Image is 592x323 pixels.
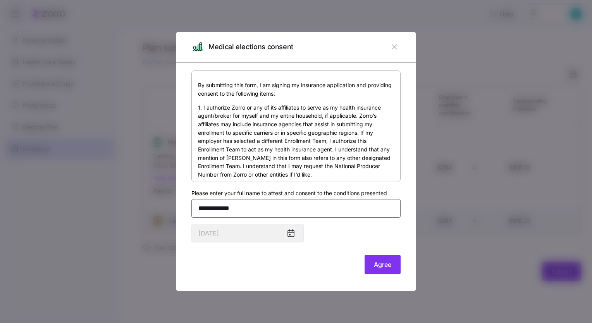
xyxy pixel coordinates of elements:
[191,224,304,242] input: MM/DD/YYYY
[191,189,387,198] label: Please enter your full name to attest and consent to the conditions presented
[374,260,391,269] span: Agree
[208,41,293,53] span: Medical elections consent
[198,103,394,179] p: 1. I authorize Zorro or any of its affiliates to serve as my health insurance agent/broker for my...
[198,81,394,98] p: By submitting this form, I am signing my insurance application and providing consent to the follo...
[365,255,401,274] button: Agree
